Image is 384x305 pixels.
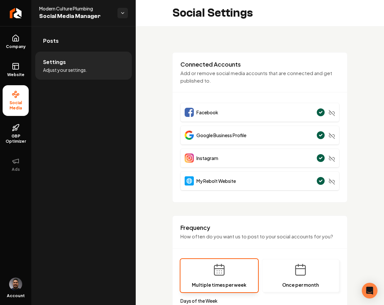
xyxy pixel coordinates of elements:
h3: Frequency [180,224,339,232]
a: Website [3,57,29,83]
button: Multiple times per week [180,259,258,292]
span: Company [3,44,28,49]
span: Social Media Manager [39,12,112,21]
span: Website [5,72,27,77]
span: GBP Optimizer [3,134,29,144]
span: Posts [43,37,59,45]
label: Days of the Week [180,297,339,304]
button: Open user button [9,278,22,291]
img: Daniel Humberto Ortega Celis [9,278,22,291]
img: Website [185,176,194,185]
a: Posts [35,30,132,51]
a: Company [3,29,29,55]
div: Open Intercom Messenger [362,283,377,298]
img: Facebook [185,108,194,117]
span: Account [7,293,25,298]
span: Ads [9,167,23,172]
p: How often do you want us to post to your social accounts for you? [180,233,339,240]
span: Facebook [196,109,218,116]
img: Instagram [185,153,194,163]
img: Rebolt Logo [10,8,22,18]
a: GBP Optimizer [3,119,29,149]
span: Instagram [196,155,218,161]
button: Once per month [262,259,340,292]
span: Google Business Profile [196,132,246,138]
span: Modern Culture Plumbing [39,5,112,12]
h2: Social Settings [172,7,253,20]
p: Add or remove social media accounts that are connected and get published to. [180,70,339,84]
span: Settings [43,58,66,66]
span: My Rebolt Website [196,178,236,184]
span: Adjust your settings. [43,67,87,73]
img: Google [185,131,194,140]
button: Ads [3,152,29,177]
span: Social Media [3,100,29,111]
h3: Connected Accounts [180,60,339,68]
